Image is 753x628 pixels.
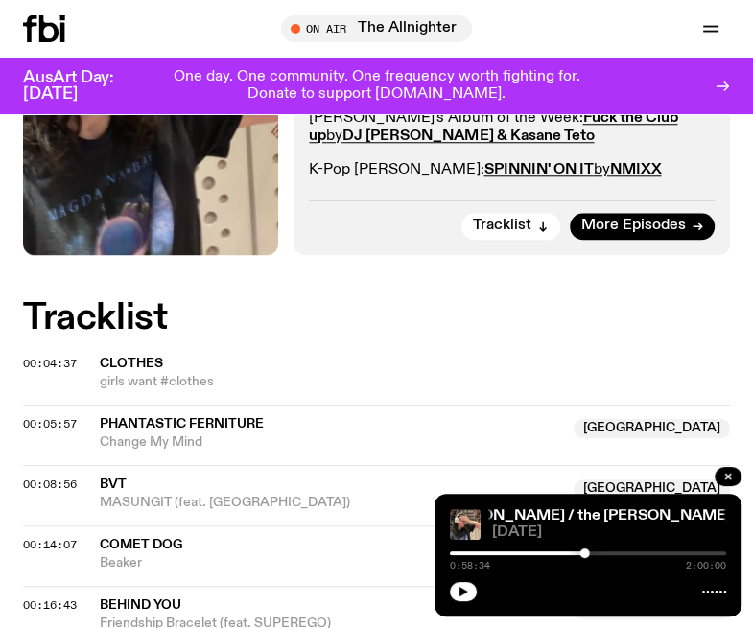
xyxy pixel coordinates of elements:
span: 0:58:34 [450,561,490,570]
strong: SPINNIN' ON IT [483,162,593,177]
span: 00:14:07 [23,537,77,552]
span: BVT [100,477,127,491]
span: 00:05:57 [23,416,77,431]
strong: NMIXX [609,162,661,177]
span: Beaker [100,554,562,572]
span: [GEOGRAPHIC_DATA] [574,419,730,438]
span: [DATE] [492,525,726,540]
p: K-Pop [PERSON_NAME]: [309,161,715,179]
span: More Episodes [581,219,686,233]
span: Behind You [100,598,181,612]
strong: DJ [PERSON_NAME] & Kasane Teto [342,128,594,144]
span: [GEOGRAPHIC_DATA] [574,479,730,499]
span: Comet Dog [100,538,182,551]
button: 00:16:43 [23,600,77,611]
span: 00:04:37 [23,356,77,371]
span: MASUNGIT (feat. [GEOGRAPHIC_DATA]) [100,494,562,512]
span: Change My Mind [100,433,562,452]
span: clothes [100,357,163,370]
img: Jim in the studio with their hand on their forehead. [450,509,481,540]
span: 2:00:00 [686,561,726,570]
h3: AusArt Day: [DATE] [23,70,146,103]
span: 00:08:56 [23,477,77,492]
span: Tracklist [473,219,531,233]
button: On AirThe Allnighter [281,15,472,42]
span: 00:16:43 [23,597,77,613]
p: One day. One community. One frequency worth fighting for. Donate to support [DOMAIN_NAME]. [161,69,592,103]
a: More Episodes [570,213,715,240]
span: Phantastic Ferniture [100,417,264,430]
button: 00:05:57 [23,419,77,430]
p: [PERSON_NAME]'s Album of the Week: [309,109,715,146]
button: 00:14:07 [23,540,77,550]
button: 00:04:37 [23,359,77,369]
h2: Tracklist [23,301,730,336]
button: Tracklist [461,213,560,240]
button: 00:08:56 [23,479,77,490]
a: SPINNIN' ON ITbyNMIXX [483,162,661,177]
span: girls want #clothes [100,373,730,391]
